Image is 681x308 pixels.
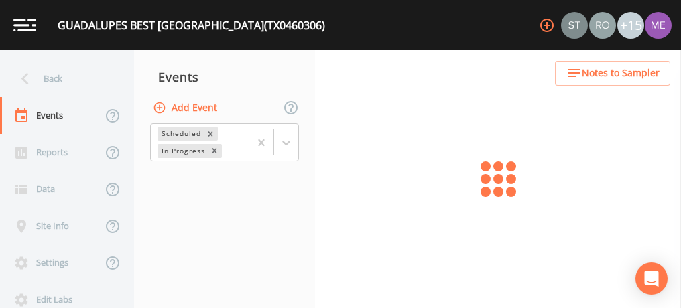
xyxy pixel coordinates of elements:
img: 7e5c62b91fde3b9fc00588adc1700c9a [589,12,616,39]
div: Events [134,60,315,94]
div: Stan Porter [560,12,589,39]
div: Rodolfo Ramirez [589,12,617,39]
div: GUADALUPES BEST [GEOGRAPHIC_DATA] (TX0460306) [58,17,325,33]
div: Scheduled [158,127,203,141]
button: Notes to Sampler [555,61,670,86]
img: d4d65db7c401dd99d63b7ad86343d265 [645,12,672,39]
div: +15 [617,12,644,39]
div: In Progress [158,144,207,158]
img: logo [13,19,36,31]
span: Notes to Sampler [582,65,660,82]
img: c0670e89e469b6405363224a5fca805c [561,12,588,39]
div: Remove In Progress [207,144,222,158]
button: Add Event [150,96,223,121]
div: Open Intercom Messenger [635,262,668,295]
div: Remove Scheduled [203,127,218,141]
